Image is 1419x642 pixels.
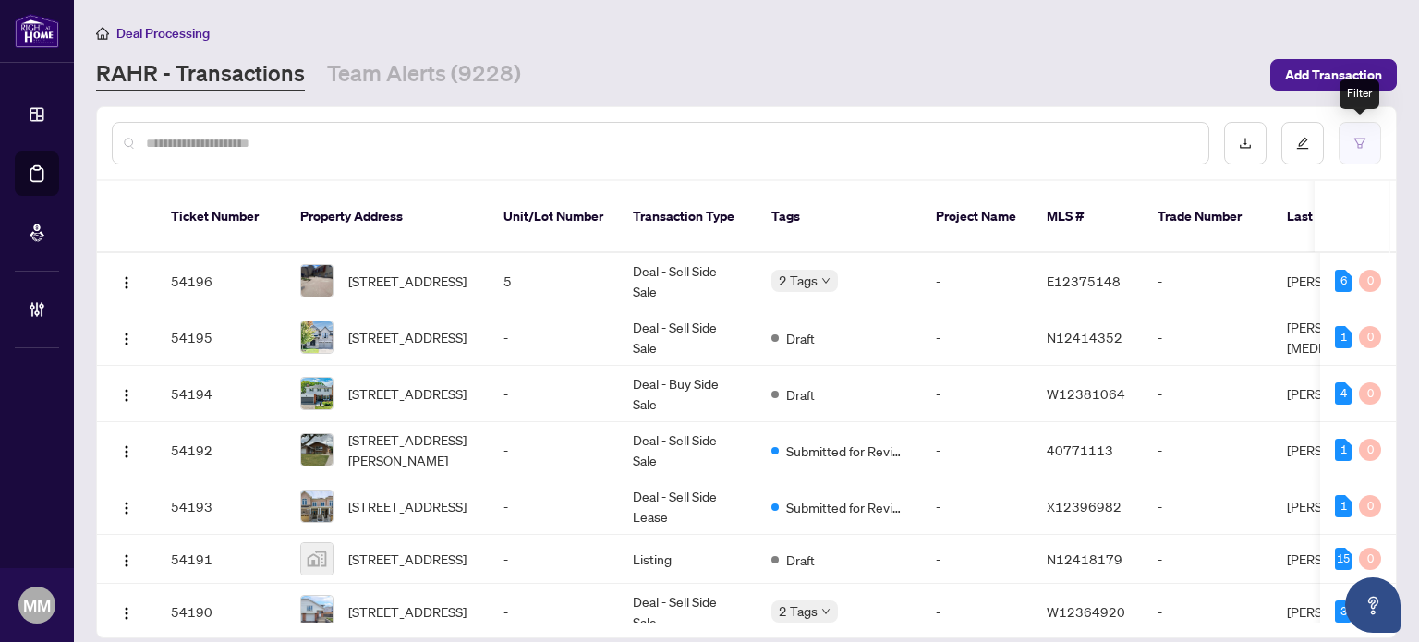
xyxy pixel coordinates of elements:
[1285,60,1382,90] span: Add Transaction
[327,58,521,91] a: Team Alerts (9228)
[618,535,757,584] td: Listing
[112,322,141,352] button: Logo
[301,265,333,297] img: thumbnail-img
[489,584,618,640] td: -
[921,584,1032,640] td: -
[1047,329,1122,345] span: N12414352
[348,271,467,291] span: [STREET_ADDRESS]
[1272,366,1411,422] td: [PERSON_NAME]
[15,14,59,48] img: logo
[1281,122,1324,164] button: edit
[618,366,757,422] td: Deal - Buy Side Sale
[1340,79,1379,109] div: Filter
[112,597,141,626] button: Logo
[489,478,618,535] td: -
[1143,535,1272,584] td: -
[348,496,467,516] span: [STREET_ADDRESS]
[112,491,141,521] button: Logo
[1143,253,1272,309] td: -
[116,25,210,42] span: Deal Processing
[1143,422,1272,478] td: -
[1335,270,1352,292] div: 6
[301,321,333,353] img: thumbnail-img
[779,270,818,291] span: 2 Tags
[156,366,285,422] td: 54194
[1239,137,1252,150] span: download
[921,422,1032,478] td: -
[1272,535,1411,584] td: [PERSON_NAME]
[1143,181,1272,253] th: Trade Number
[156,253,285,309] td: 54196
[618,181,757,253] th: Transaction Type
[301,543,333,575] img: thumbnail-img
[821,607,831,616] span: down
[112,379,141,408] button: Logo
[348,601,467,622] span: [STREET_ADDRESS]
[119,388,134,403] img: Logo
[786,384,815,405] span: Draft
[301,434,333,466] img: thumbnail-img
[23,592,51,618] span: MM
[489,181,618,253] th: Unit/Lot Number
[1359,270,1381,292] div: 0
[112,435,141,465] button: Logo
[1339,122,1381,164] button: filter
[1272,422,1411,478] td: [PERSON_NAME]
[156,309,285,366] td: 54195
[96,58,305,91] a: RAHR - Transactions
[1359,326,1381,348] div: 0
[1335,495,1352,517] div: 1
[786,441,906,461] span: Submitted for Review
[112,266,141,296] button: Logo
[1047,442,1113,458] span: 40771113
[96,27,109,40] span: home
[1345,577,1401,633] button: Open asap
[1143,478,1272,535] td: -
[1359,548,1381,570] div: 0
[1270,59,1397,91] button: Add Transaction
[1272,253,1411,309] td: [PERSON_NAME]
[618,478,757,535] td: Deal - Sell Side Lease
[1047,385,1125,402] span: W12381064
[1272,309,1411,366] td: [PERSON_NAME][MEDICAL_DATA]
[1335,326,1352,348] div: 1
[1359,382,1381,405] div: 0
[119,553,134,568] img: Logo
[112,544,141,574] button: Logo
[156,181,285,253] th: Ticket Number
[1335,548,1352,570] div: 15
[301,596,333,627] img: thumbnail-img
[786,328,815,348] span: Draft
[348,430,474,470] span: [STREET_ADDRESS][PERSON_NAME]
[489,253,618,309] td: 5
[618,584,757,640] td: Deal - Sell Side Sale
[119,275,134,290] img: Logo
[301,491,333,522] img: thumbnail-img
[1359,439,1381,461] div: 0
[119,332,134,346] img: Logo
[1143,366,1272,422] td: -
[489,309,618,366] td: -
[786,550,815,570] span: Draft
[1296,137,1309,150] span: edit
[489,422,618,478] td: -
[119,501,134,515] img: Logo
[1143,309,1272,366] td: -
[156,422,285,478] td: 54192
[618,253,757,309] td: Deal - Sell Side Sale
[618,422,757,478] td: Deal - Sell Side Sale
[348,327,467,347] span: [STREET_ADDRESS]
[1143,584,1272,640] td: -
[1335,382,1352,405] div: 4
[1272,584,1411,640] td: [PERSON_NAME]
[1272,478,1411,535] td: [PERSON_NAME]
[1353,137,1366,150] span: filter
[285,181,489,253] th: Property Address
[119,444,134,459] img: Logo
[1047,498,1122,515] span: X12396982
[1359,495,1381,517] div: 0
[1047,603,1125,620] span: W12364920
[489,535,618,584] td: -
[156,535,285,584] td: 54191
[921,309,1032,366] td: -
